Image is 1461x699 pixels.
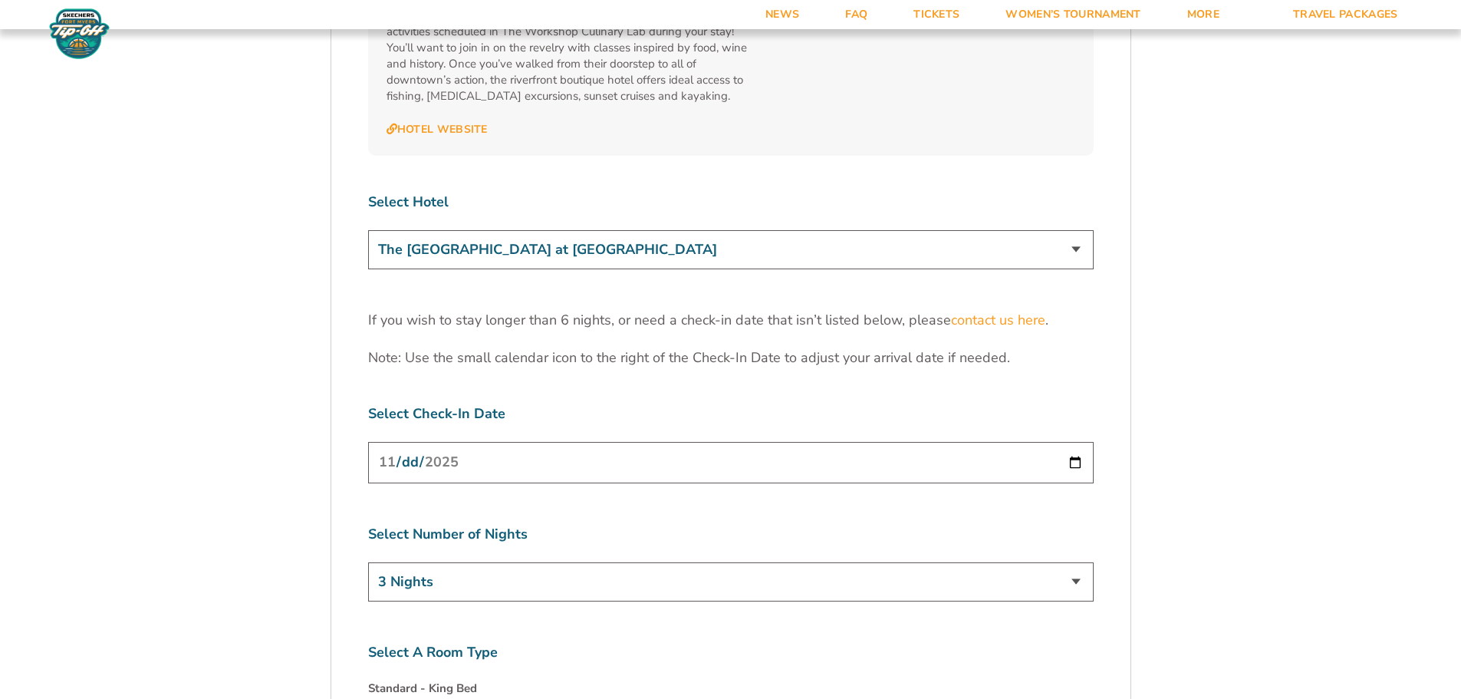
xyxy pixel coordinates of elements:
img: Fort Myers Tip-Off [46,8,113,60]
label: Select A Room Type [368,643,1094,662]
a: contact us here [951,311,1045,330]
label: Select Check-In Date [368,404,1094,424]
label: Select Number of Nights [368,525,1094,544]
h4: Standard - King Bed [368,681,1094,697]
label: Select Hotel [368,193,1094,212]
a: Hotel Website [387,123,488,137]
p: Note: Use the small calendar icon to the right of the Check-In Date to adjust your arrival date i... [368,348,1094,368]
p: If you wish to stay longer than 6 nights, or need a check-in date that isn’t listed below, please . [368,311,1094,330]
